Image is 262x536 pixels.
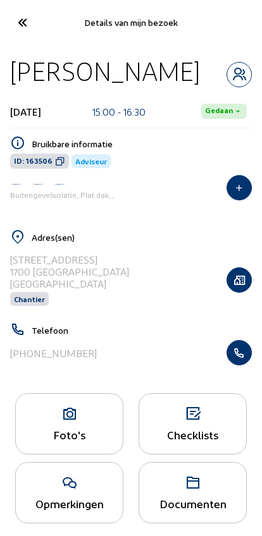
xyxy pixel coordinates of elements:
div: 1700 [GEOGRAPHIC_DATA] [10,265,129,277]
img: Energy Protect Dak- & gevelrenovatie [53,183,66,186]
div: Documenten [139,497,246,510]
span: Chantier [14,295,45,303]
h5: Adres(sen) [32,232,252,243]
img: Iso Protect [10,183,23,186]
h5: Bruikbare informatie [32,138,252,149]
div: [PERSON_NAME] [10,55,200,87]
div: Details van mijn bezoek [44,17,218,28]
div: [DATE] [10,106,41,118]
span: ID: 163506 [14,156,53,166]
div: [PHONE_NUMBER] [10,347,97,359]
div: Foto's [16,428,123,441]
span: Gedaan [205,106,233,116]
span: Adviseur [75,157,107,166]
div: [GEOGRAPHIC_DATA] [10,277,129,289]
div: [STREET_ADDRESS] [10,253,129,265]
span: Buitengevelisolatie, Plat dak, , [10,190,115,199]
div: Checklists [139,428,246,441]
h5: Telefoon [32,325,252,336]
div: Opmerkingen [16,497,123,510]
div: 15:00 - 16:30 [92,106,146,118]
img: Energy Protect Ramen & Deuren [32,183,44,186]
